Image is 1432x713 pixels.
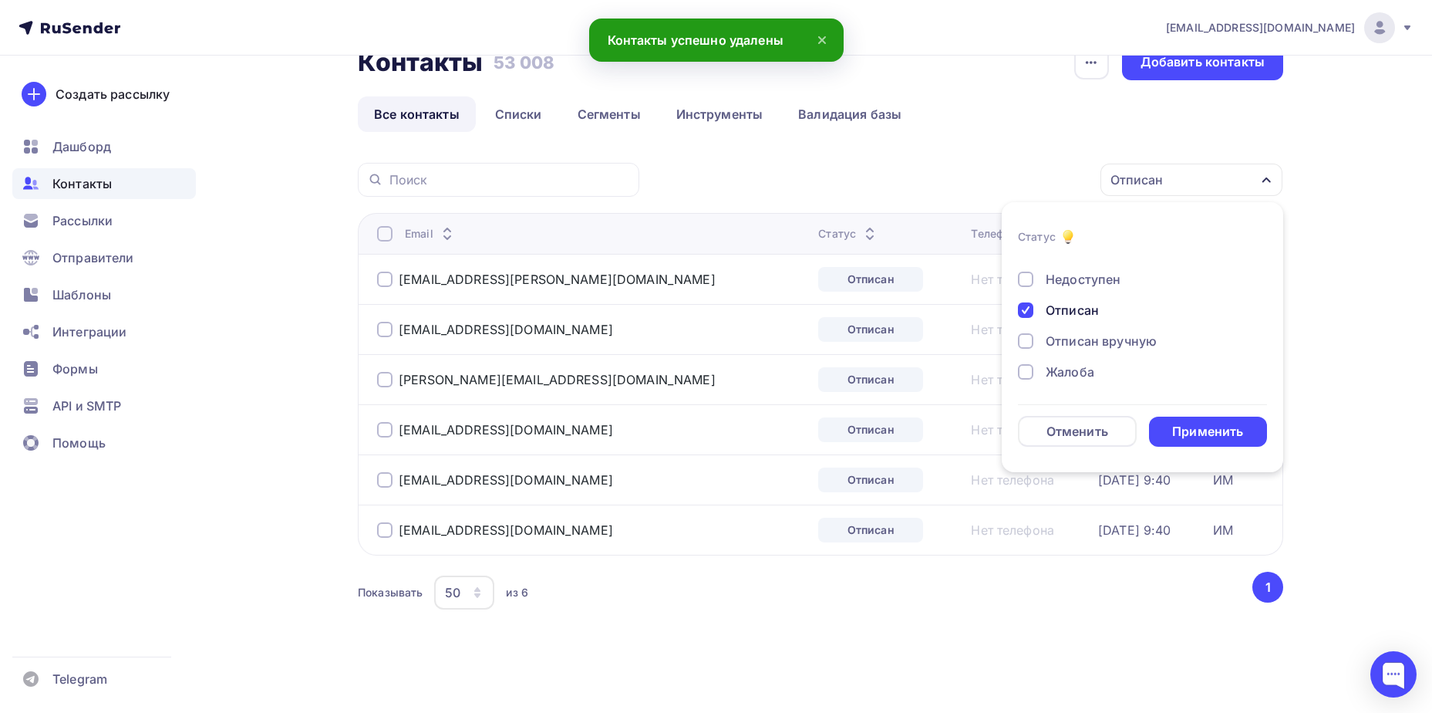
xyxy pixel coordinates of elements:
[1213,522,1233,538] a: ИМ
[782,96,918,132] a: Валидация базы
[399,272,716,287] a: [EMAIL_ADDRESS][PERSON_NAME][DOMAIN_NAME]
[358,47,483,78] h2: Контакты
[358,585,423,600] div: Показывать
[1141,53,1265,71] div: Добавить контакты
[52,670,107,688] span: Telegram
[389,171,630,188] input: Поиск
[52,323,126,341] span: Интеграции
[1018,229,1056,245] div: Статус
[660,96,780,132] a: Инструменты
[971,372,1054,387] a: Нет телефона
[12,279,196,310] a: Шаблоны
[1046,363,1094,381] div: Жалоба
[56,85,170,103] div: Создать рассылку
[818,267,923,292] a: Отписан
[971,226,1039,242] div: Телефон
[358,96,476,132] a: Все контакты
[818,317,923,342] a: Отписан
[1252,572,1283,603] button: Go to page 1
[1110,171,1163,189] div: Отписан
[52,137,111,156] span: Дашборд
[12,353,196,384] a: Формы
[12,205,196,236] a: Рассылки
[1213,472,1233,488] a: ИМ
[52,211,113,230] span: Рассылки
[971,272,1054,287] a: Нет телефона
[1002,202,1283,472] ul: Отписан
[818,417,923,442] a: Отписан
[399,372,716,387] a: [PERSON_NAME][EMAIL_ADDRESS][DOMAIN_NAME]
[52,360,98,378] span: Формы
[399,422,613,438] a: [EMAIL_ADDRESS][DOMAIN_NAME]
[479,96,558,132] a: Списки
[506,585,528,600] div: из 6
[433,575,495,610] button: 50
[399,522,613,538] a: [EMAIL_ADDRESS][DOMAIN_NAME]
[1172,423,1243,441] div: Применить
[494,52,554,73] h3: 53 008
[399,472,613,488] a: [EMAIL_ADDRESS][DOMAIN_NAME]
[971,322,1054,337] a: Нет телефона
[52,248,134,267] span: Отправители
[1046,270,1120,289] div: Недоступен
[1046,332,1157,350] div: Отписан вручную
[1250,572,1284,603] ul: Pagination
[12,242,196,273] a: Отправители
[445,583,460,602] div: 50
[1166,12,1413,43] a: [EMAIL_ADDRESS][DOMAIN_NAME]
[12,168,196,199] a: Контакты
[818,468,923,492] a: Отписан
[52,174,112,193] span: Контакты
[818,367,923,392] a: Отписан
[971,422,1054,438] a: Нет телефона
[1100,163,1283,197] button: Отписан
[1098,522,1171,538] a: [DATE] 9:40
[405,226,457,242] div: Email
[971,472,1054,488] a: Нет телефона
[818,226,879,242] div: Статус
[971,522,1054,538] a: Нет телефона
[1046,301,1099,319] div: Отписан
[399,322,613,337] a: [EMAIL_ADDRESS][DOMAIN_NAME]
[1098,472,1171,488] a: [DATE] 9:40
[561,96,657,132] a: Сегменты
[52,286,111,304] span: Шаблоны
[1166,20,1355,35] span: [EMAIL_ADDRESS][DOMAIN_NAME]
[818,518,923,542] a: Отписан
[1046,422,1108,441] div: Отменить
[52,397,121,415] span: API и SMTP
[12,131,196,162] a: Дашборд
[52,434,106,452] span: Помощь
